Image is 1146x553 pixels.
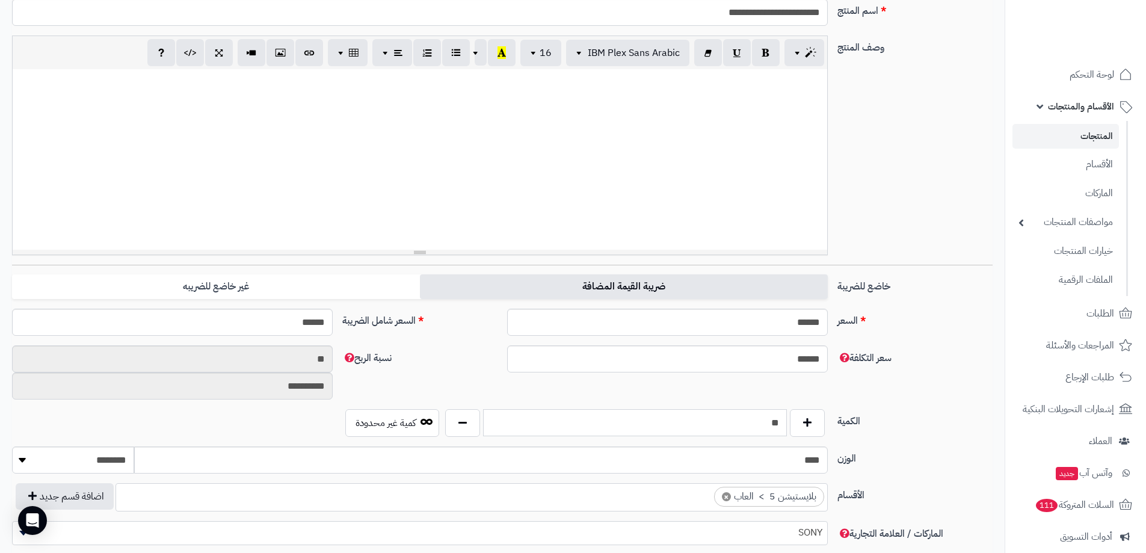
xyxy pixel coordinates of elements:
[1012,459,1139,487] a: وآتس آبجديد
[1056,467,1078,480] span: جديد
[833,309,997,328] label: السعر
[420,274,828,299] label: ضريبة القيمة المضافة
[1012,152,1119,178] a: الأقسام
[1065,369,1114,386] span: طلبات الإرجاع
[1012,490,1139,519] a: السلات المتروكة111
[540,46,552,60] span: 16
[12,521,828,545] span: SONY
[520,40,561,66] button: 16
[1048,98,1114,115] span: الأقسام والمنتجات
[12,274,420,299] label: غير خاضع للضريبه
[837,527,943,541] span: الماركات / العلامة التجارية
[16,483,114,510] button: اضافة قسم جديد
[18,506,47,535] div: Open Intercom Messenger
[1086,305,1114,322] span: الطلبات
[833,483,997,502] label: الأقسام
[1012,299,1139,328] a: الطلبات
[1089,433,1112,450] span: العملاء
[337,309,502,328] label: السعر شامل الضريبة
[1012,267,1119,293] a: الملفات الرقمية
[1012,60,1139,89] a: لوحة التحكم
[722,492,731,501] span: ×
[1012,395,1139,424] a: إشعارات التحويلات البنكية
[1023,401,1114,418] span: إشعارات التحويلات البنكية
[342,351,392,365] span: نسبة الربح
[833,274,997,294] label: خاضع للضريبة
[1012,181,1119,206] a: الماركات
[1012,124,1119,149] a: المنتجات
[1070,66,1114,83] span: لوحة التحكم
[1036,499,1058,512] span: 111
[13,524,827,542] span: SONY
[1012,427,1139,456] a: العملاء
[1012,363,1139,392] a: طلبات الإرجاع
[1046,337,1114,354] span: المراجعات والأسئلة
[833,446,997,466] label: الوزن
[1012,331,1139,360] a: المراجعات والأسئلة
[833,36,997,55] label: وصف المنتج
[1035,496,1114,513] span: السلات المتروكة
[833,409,997,428] label: الكمية
[1060,528,1112,545] span: أدوات التسويق
[588,46,680,60] span: IBM Plex Sans Arabic
[837,351,892,365] span: سعر التكلفة
[1055,465,1112,481] span: وآتس آب
[714,487,824,507] li: بلايستيشن 5 > العاب
[566,40,689,66] button: IBM Plex Sans Arabic
[1012,209,1119,235] a: مواصفات المنتجات
[1012,522,1139,551] a: أدوات التسويق
[1012,238,1119,264] a: خيارات المنتجات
